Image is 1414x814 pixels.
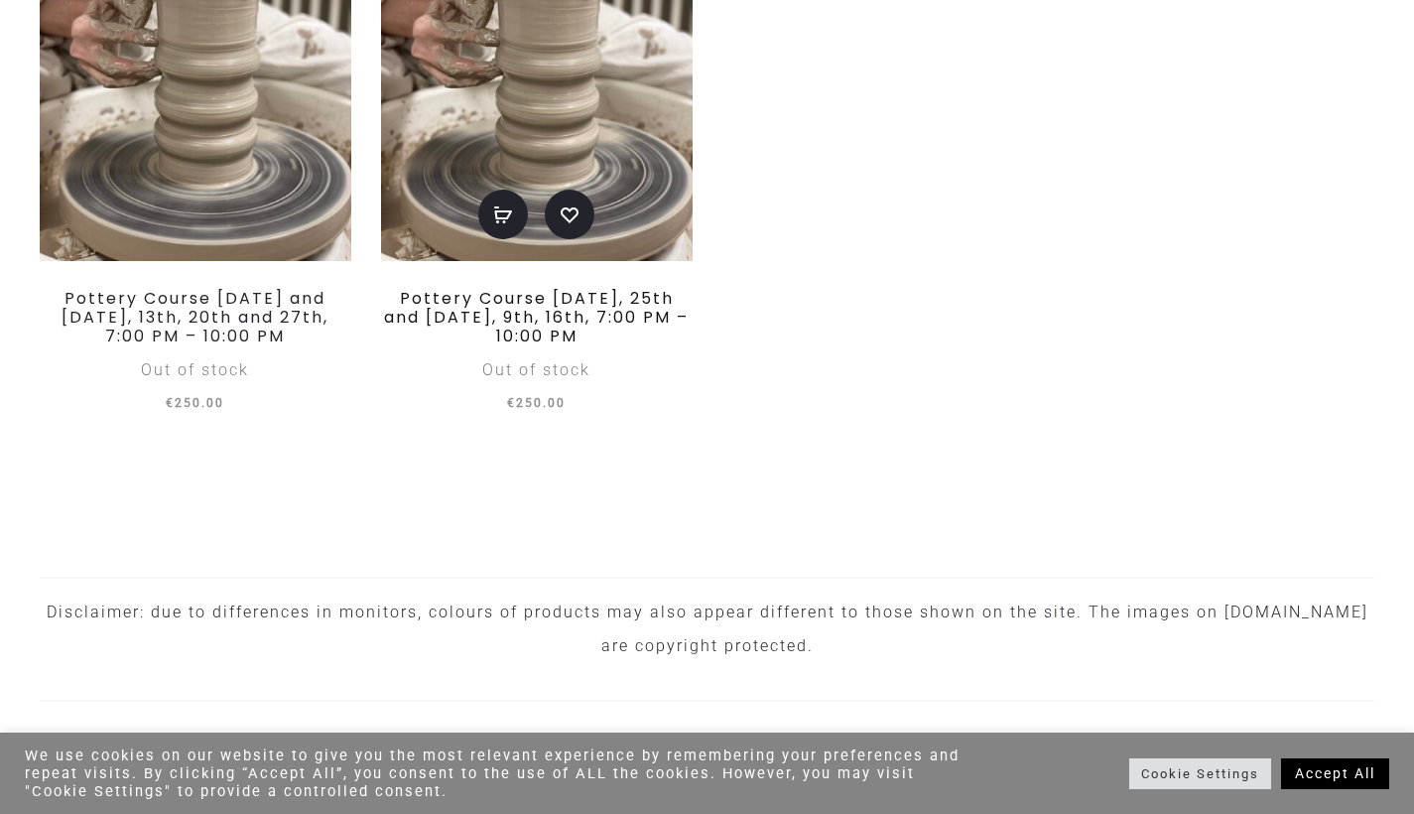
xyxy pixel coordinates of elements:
div: Out of stock [381,353,693,387]
a: Cookie Settings [1129,758,1271,789]
span: 250.00 [166,396,224,410]
a: Accept All [1281,758,1389,789]
span: € [166,396,175,410]
a: Pottery Course [DATE], 25th and [DATE], 9th, 16th, 7:00 PM – 10:00 PM [384,287,689,347]
div: Out of stock [40,353,351,387]
div: We use cookies on our website to give you the most relevant experience by remembering your prefer... [25,746,980,800]
span: € [507,396,516,410]
a: Add to wishlist [545,190,594,239]
a: Pottery Course [DATE] and [DATE], 13th, 20th and 27th, 7:00 PM – 10:00 PM [62,287,328,347]
span: 250.00 [507,396,566,410]
a: Read more about “Pottery Course Thursday, September 18th, 25th and October 2nd, 9th, 16th, 7:00 P... [478,190,528,239]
